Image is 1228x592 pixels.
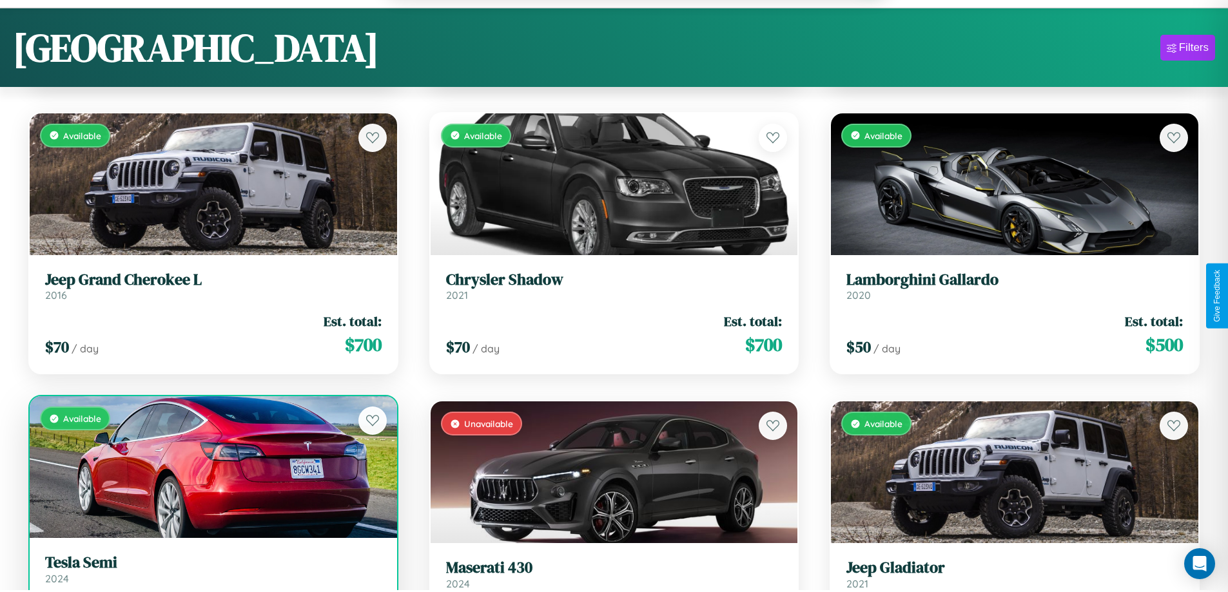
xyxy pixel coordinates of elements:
span: Est. total: [724,312,782,330]
a: Lamborghini Gallardo2020 [846,271,1183,302]
h3: Lamborghini Gallardo [846,271,1183,289]
span: 2021 [846,577,868,590]
span: $ 70 [446,336,470,358]
span: Est. total: [1125,312,1183,330]
div: Open Intercom Messenger [1184,548,1215,579]
span: Unavailable [464,418,513,429]
h3: Tesla Semi [45,553,382,572]
span: 2020 [846,289,871,301]
button: Filters [1160,35,1215,61]
span: Available [864,130,902,141]
span: $ 500 [1145,332,1183,358]
span: Est. total: [324,312,382,330]
span: 2024 [446,577,470,590]
span: $ 70 [45,336,69,358]
div: Give Feedback [1213,270,1222,322]
span: Available [63,413,101,424]
span: Available [63,130,101,141]
span: / day [873,342,901,355]
h1: [GEOGRAPHIC_DATA] [13,21,379,74]
span: 2016 [45,289,67,301]
h3: Chrysler Shadow [446,271,783,289]
h3: Jeep Grand Cherokee L [45,271,382,289]
h3: Jeep Gladiator [846,559,1183,577]
div: Filters [1179,41,1209,54]
span: $ 50 [846,336,871,358]
span: 2021 [446,289,468,301]
span: Available [864,418,902,429]
a: Maserati 4302024 [446,559,783,590]
a: Chrysler Shadow2021 [446,271,783,302]
a: Jeep Grand Cherokee L2016 [45,271,382,302]
span: Available [464,130,502,141]
span: / day [473,342,500,355]
span: 2024 [45,572,69,585]
a: Jeep Gladiator2021 [846,559,1183,590]
span: $ 700 [345,332,382,358]
a: Tesla Semi2024 [45,553,382,585]
h3: Maserati 430 [446,559,783,577]
span: / day [72,342,99,355]
span: $ 700 [745,332,782,358]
